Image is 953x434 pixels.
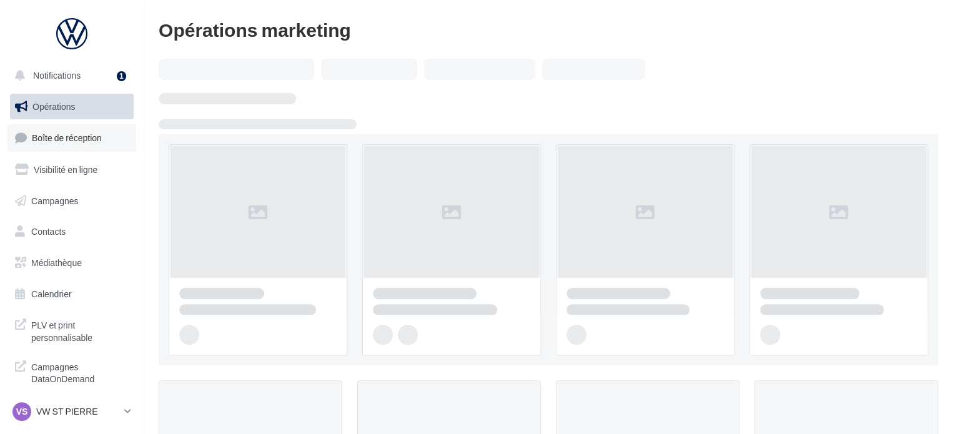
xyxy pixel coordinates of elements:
[32,101,75,112] span: Opérations
[31,358,129,385] span: Campagnes DataOnDemand
[7,188,136,214] a: Campagnes
[7,62,131,89] button: Notifications 1
[34,164,97,175] span: Visibilité en ligne
[159,20,938,39] div: Opérations marketing
[7,312,136,348] a: PLV et print personnalisable
[16,405,28,418] span: VS
[10,400,134,423] a: VS VW ST PIERRE
[7,157,136,183] a: Visibilité en ligne
[7,94,136,120] a: Opérations
[7,219,136,245] a: Contacts
[36,405,119,418] p: VW ST PIERRE
[31,195,79,205] span: Campagnes
[7,281,136,307] a: Calendrier
[31,226,66,237] span: Contacts
[31,257,82,268] span: Médiathèque
[31,289,72,299] span: Calendrier
[33,70,81,81] span: Notifications
[7,250,136,276] a: Médiathèque
[7,124,136,151] a: Boîte de réception
[31,317,129,343] span: PLV et print personnalisable
[117,71,126,81] div: 1
[7,353,136,390] a: Campagnes DataOnDemand
[32,132,102,143] span: Boîte de réception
